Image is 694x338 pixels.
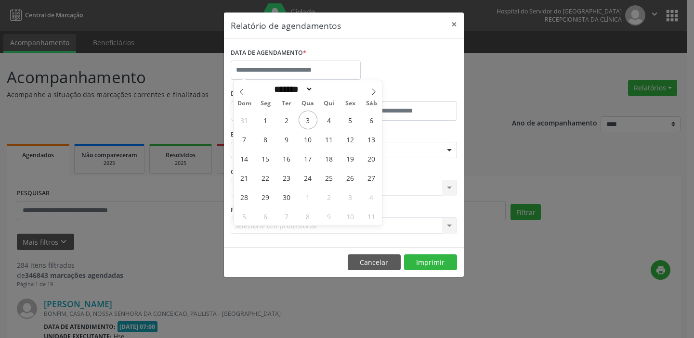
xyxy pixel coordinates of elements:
label: ATÉ [346,87,457,101]
span: Outubro 4, 2025 [362,188,380,206]
label: CLÍNICA [231,165,258,180]
span: Outubro 6, 2025 [256,207,275,225]
span: Seg [255,100,276,107]
span: Outubro 10, 2025 [340,207,359,225]
span: Setembro 18, 2025 [320,149,339,168]
span: Outubro 5, 2025 [235,207,254,225]
span: Setembro 30, 2025 [277,188,296,206]
span: Setembro 19, 2025 [340,149,359,168]
span: Setembro 8, 2025 [256,130,275,149]
span: Outubro 9, 2025 [320,207,339,225]
span: Outubro 3, 2025 [340,188,359,206]
span: Dom [234,100,255,107]
span: Setembro 1, 2025 [256,111,275,129]
span: Ter [276,100,297,107]
label: De [231,87,341,101]
input: Year [313,84,345,94]
span: Setembro 9, 2025 [277,130,296,149]
span: Setembro 27, 2025 [362,168,380,187]
label: DATA DE AGENDAMENTO [231,46,306,61]
span: Setembro 4, 2025 [320,111,339,129]
span: Setembro 17, 2025 [299,149,317,168]
select: Month [271,84,313,94]
span: Qui [318,100,340,107]
h5: Relatório de agendamentos [231,19,341,32]
span: Setembro 3, 2025 [299,111,317,129]
span: Setembro 23, 2025 [277,168,296,187]
span: Setembro 26, 2025 [340,168,359,187]
span: Outubro 2, 2025 [320,188,339,206]
span: Setembro 15, 2025 [256,149,275,168]
span: Setembro 6, 2025 [362,111,380,129]
span: Setembro 22, 2025 [256,168,275,187]
label: ESPECIALIDADE [231,127,275,142]
span: Setembro 13, 2025 [362,130,380,149]
span: Setembro 11, 2025 [320,130,339,149]
button: Close [445,13,464,36]
span: Setembro 21, 2025 [235,168,254,187]
span: Outubro 1, 2025 [299,188,317,206]
span: Sex [340,100,361,107]
span: Setembro 16, 2025 [277,149,296,168]
button: Cancelar [348,254,401,271]
span: Sáb [361,100,382,107]
span: Setembro 12, 2025 [340,130,359,149]
label: PROFISSIONAL [231,202,274,217]
span: Setembro 20, 2025 [362,149,380,168]
span: Outubro 8, 2025 [299,207,317,225]
span: Setembro 2, 2025 [277,111,296,129]
span: Setembro 5, 2025 [340,111,359,129]
span: Setembro 14, 2025 [235,149,254,168]
span: Outubro 11, 2025 [362,207,380,225]
span: Setembro 10, 2025 [299,130,317,149]
button: Imprimir [404,254,457,271]
span: Setembro 28, 2025 [235,188,254,206]
span: Setembro 7, 2025 [235,130,254,149]
span: Setembro 25, 2025 [320,168,339,187]
span: Qua [297,100,318,107]
span: Setembro 24, 2025 [299,168,317,187]
span: Outubro 7, 2025 [277,207,296,225]
span: Agosto 31, 2025 [235,111,254,129]
span: Setembro 29, 2025 [256,188,275,206]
